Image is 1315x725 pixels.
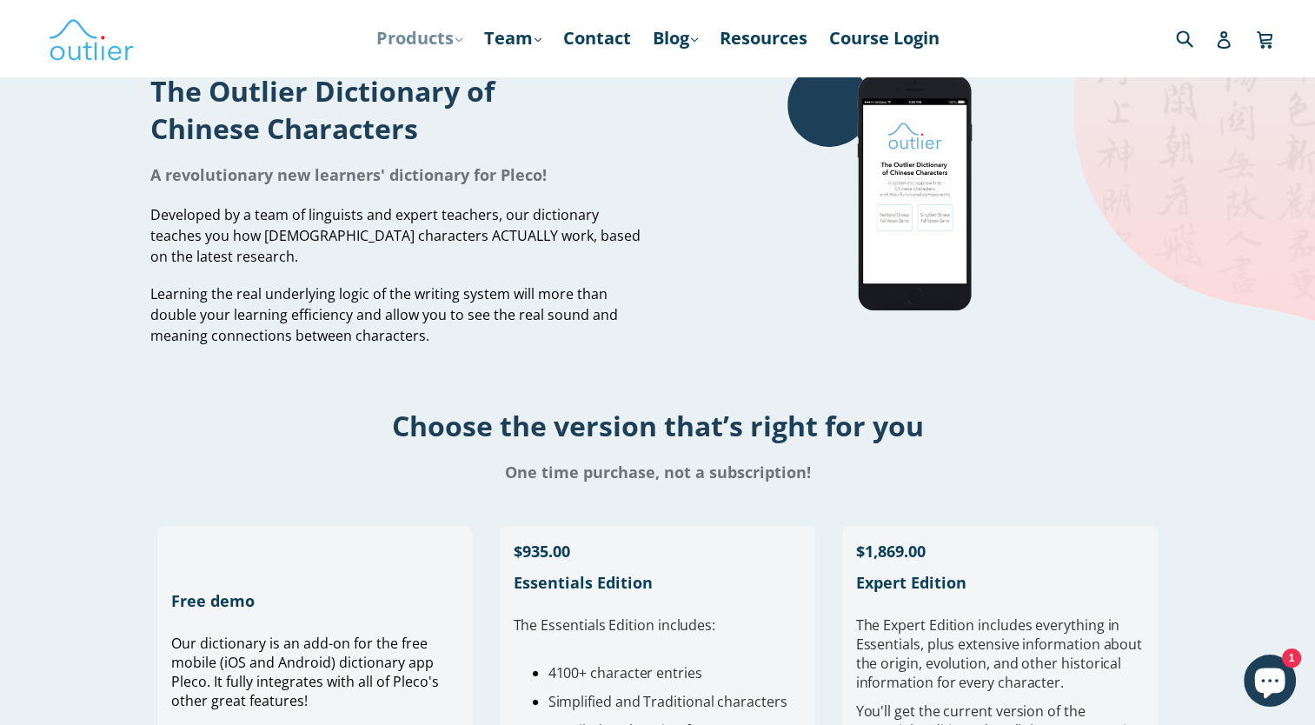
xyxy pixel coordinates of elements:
span: Learning the real underlying logic of the writing system will more than double your learning effi... [150,284,618,345]
a: Contact [555,23,640,54]
h1: The Outlier Dictionary of Chinese Characters [150,72,645,147]
a: Resources [711,23,816,54]
span: Developed by a team of linguists and expert teachers, our dictionary teaches you how [DEMOGRAPHIC... [150,205,641,266]
span: The Expert Edition includes e [856,615,1044,635]
span: Simplified and Traditional characters [548,692,787,711]
span: $1,869.00 [856,541,926,562]
a: Blog [644,23,707,54]
span: Our dictionary is an add-on for the free mobile (iOS and Android) dictionary app Pleco. It fully ... [171,634,439,710]
span: The Essentials Edition includes: [514,615,715,635]
span: verything in Essentials, plus extensive information about the origin, evolution, and other histor... [856,615,1142,692]
input: Search [1172,20,1219,56]
a: Products [368,23,471,54]
h1: Essentials Edition [514,572,802,593]
img: Outlier Linguistics [48,13,135,63]
h1: A revolutionary new learners' dictionary for Pleco! [150,164,645,185]
a: Course Login [820,23,948,54]
a: Team [475,23,550,54]
span: $935.00 [514,541,570,562]
inbox-online-store-chat: Shopify online store chat [1239,655,1301,711]
span: 4100+ character entries [548,663,702,682]
h1: Expert Edition [856,572,1145,593]
h1: Free demo [171,590,460,611]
